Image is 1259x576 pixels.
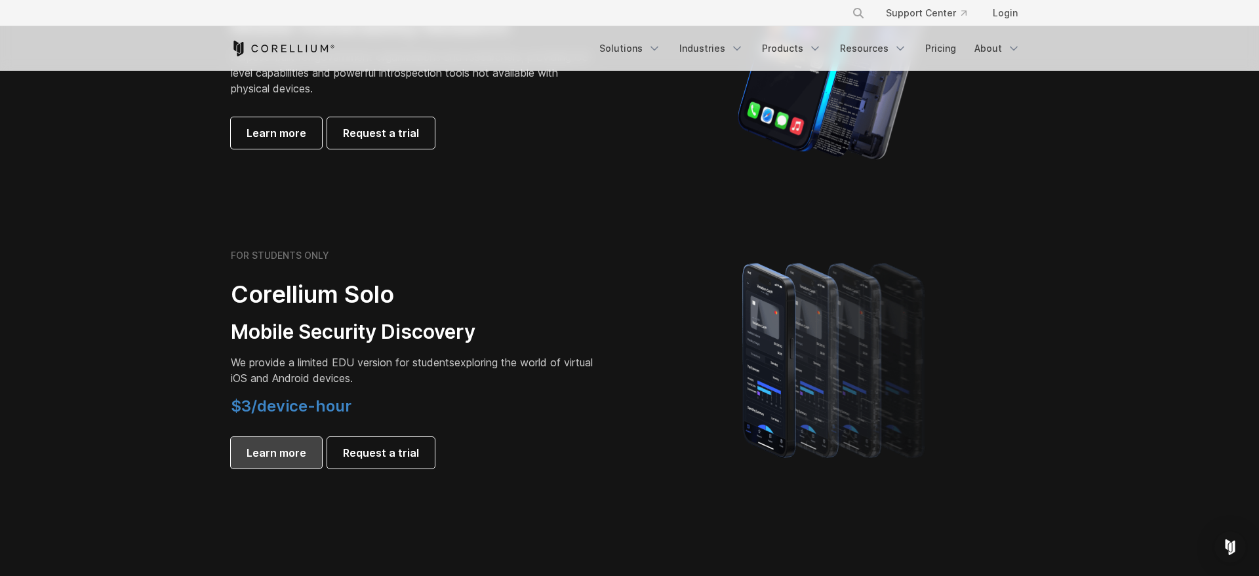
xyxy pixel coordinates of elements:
h3: Mobile Security Discovery [231,320,598,345]
span: Request a trial [343,445,419,461]
span: We provide a limited EDU version for students [231,356,454,369]
p: exploring the world of virtual iOS and Android devices. [231,355,598,386]
button: Search [847,1,870,25]
a: Products [754,37,829,60]
a: Learn more [231,437,322,469]
a: Industries [671,37,751,60]
a: Solutions [591,37,669,60]
span: Learn more [247,445,306,461]
a: Learn more [231,117,322,149]
a: About [967,37,1028,60]
div: Navigation Menu [836,1,1028,25]
div: Navigation Menu [591,37,1028,60]
a: Request a trial [327,437,435,469]
a: Corellium Home [231,41,335,56]
span: $3/device-hour [231,396,351,415]
h2: Corellium Solo [231,280,598,309]
a: Login [982,1,1028,25]
a: Support Center [875,1,977,25]
a: Resources [832,37,915,60]
div: Open Intercom Messenger [1214,531,1246,563]
a: Pricing [917,37,964,60]
h6: FOR STUDENTS ONLY [231,250,329,261]
a: Request a trial [327,117,435,149]
img: A lineup of four iPhone models becoming more gradient and blurred [716,244,955,474]
span: Learn more [247,125,306,141]
p: Purpose-built for government organizations and researchers, providing OS-level capabilities and p... [231,49,598,96]
span: Request a trial [343,125,419,141]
